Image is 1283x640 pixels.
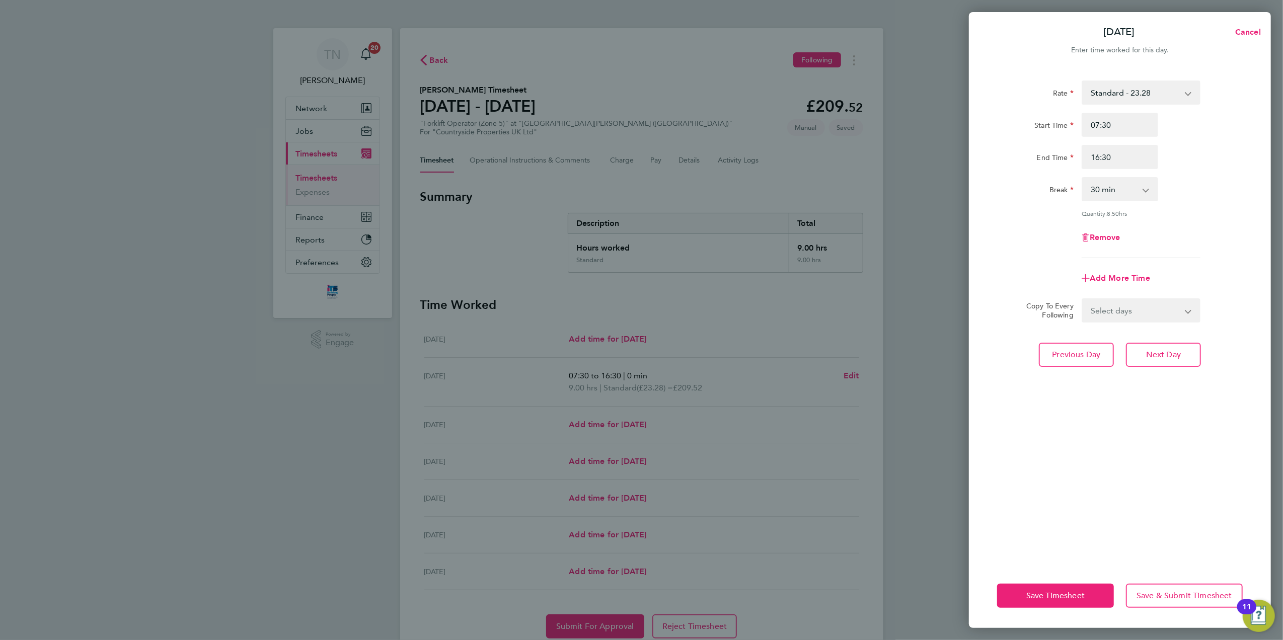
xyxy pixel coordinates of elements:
div: Quantity: hrs [1082,209,1200,217]
span: 8.50 [1107,209,1119,217]
div: Enter time worked for this day. [969,44,1271,56]
button: Save Timesheet [997,584,1114,608]
span: Cancel [1232,27,1261,37]
button: Previous Day [1039,343,1114,367]
span: Add More Time [1090,273,1150,283]
span: Previous Day [1052,350,1101,360]
label: Break [1049,185,1074,197]
button: Remove [1082,233,1120,242]
label: Rate [1053,89,1074,101]
label: Copy To Every Following [1018,301,1074,319]
button: Cancel [1219,22,1271,42]
div: 11 [1242,607,1251,620]
label: Start Time [1034,121,1074,133]
button: Save & Submit Timesheet [1126,584,1243,608]
button: Add More Time [1082,274,1150,282]
label: End Time [1037,153,1074,165]
span: Save & Submit Timesheet [1137,591,1232,601]
p: [DATE] [1104,25,1135,39]
button: Next Day [1126,343,1201,367]
span: Next Day [1146,350,1181,360]
span: Save Timesheet [1026,591,1085,601]
input: E.g. 08:00 [1082,113,1158,137]
input: E.g. 18:00 [1082,145,1158,169]
span: Remove [1090,232,1120,242]
button: Open Resource Center, 11 new notifications [1243,600,1275,632]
